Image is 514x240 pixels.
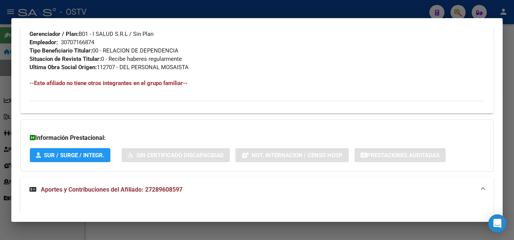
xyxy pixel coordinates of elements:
[29,64,189,71] span: 112707 - DEL PERSONAL MOSAISTA
[61,38,94,46] div: 30707166874
[122,148,230,162] button: Sin Certificado Discapacidad
[29,47,178,54] span: 00 - RELACION DE DEPENDENCIA
[252,152,343,159] span: Not. Internacion / Censo Hosp.
[20,178,494,202] mat-expansion-panel-header: Aportes y Contribuciones del Afiliado: 27289608597
[41,186,183,193] span: Aportes y Contribuciones del Afiliado: 27289608597
[488,214,506,232] div: Open Intercom Messenger
[30,133,484,142] h3: Información Prestacional:
[29,64,97,71] strong: Ultima Obra Social Origen:
[44,152,104,159] span: SUR / SURGE / INTEGR.
[30,148,110,162] button: SUR / SURGE / INTEGR.
[367,152,440,159] span: Prestaciones Auditadas
[29,39,58,46] strong: Empleador:
[29,31,153,37] span: B01 - I SALUD S.R.L / Sin Plan
[29,47,92,54] strong: Tipo Beneficiario Titular:
[136,152,224,159] span: Sin Certificado Discapacidad
[29,31,79,37] strong: Gerenciador / Plan:
[235,148,349,162] button: Not. Internacion / Censo Hosp.
[29,79,485,87] h4: --Este afiliado no tiene otros integrantes en el grupo familiar--
[29,56,182,62] span: 0 - Recibe haberes regularmente
[29,56,101,62] strong: Situacion de Revista Titular:
[355,148,446,162] button: Prestaciones Auditadas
